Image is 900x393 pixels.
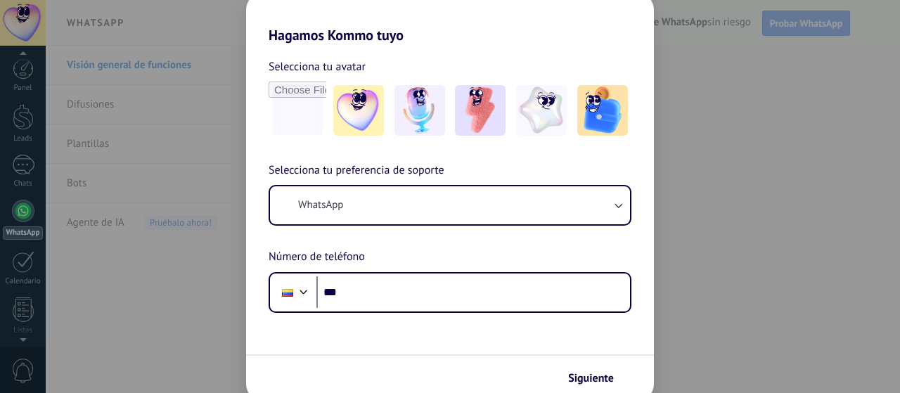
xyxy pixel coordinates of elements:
span: Número de teléfono [269,248,365,266]
img: -1.jpeg [333,85,384,136]
button: WhatsApp [270,186,630,224]
button: Siguiente [562,366,633,390]
img: -5.jpeg [577,85,628,136]
div: Colombia: + 57 [274,278,301,307]
img: -2.jpeg [394,85,445,136]
img: -4.jpeg [516,85,567,136]
span: WhatsApp [298,198,343,212]
span: Selecciona tu avatar [269,58,366,76]
span: Siguiente [568,373,614,383]
img: -3.jpeg [455,85,506,136]
span: Selecciona tu preferencia de soporte [269,162,444,180]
